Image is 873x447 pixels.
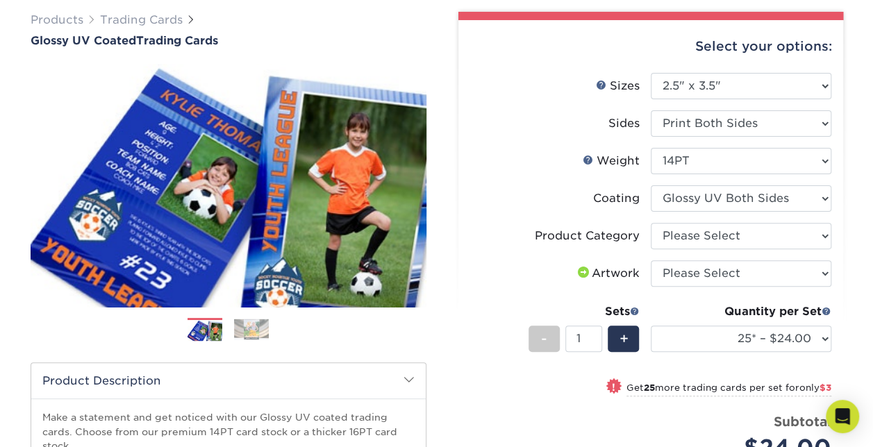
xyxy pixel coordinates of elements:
span: + [619,328,628,349]
div: Coating [593,190,640,207]
span: ! [612,380,615,394]
div: Sides [608,115,640,132]
span: only [799,382,831,393]
div: Product Category [535,228,640,244]
h1: Trading Cards [31,34,426,47]
div: Sizes [596,78,640,94]
a: Trading Cards [100,13,183,26]
a: Glossy UV CoatedTrading Cards [31,34,426,47]
span: $3 [820,382,831,393]
img: Trading Cards 02 [234,319,269,340]
div: Quantity per Set [651,303,831,320]
div: Open Intercom Messenger [826,400,859,433]
div: Sets [529,303,640,320]
div: Artwork [575,265,640,282]
span: - [541,328,547,349]
small: Get more trading cards per set for [626,382,831,396]
div: Weight [583,153,640,169]
strong: Subtotal [774,414,831,429]
img: Glossy UV Coated 01 [31,49,426,322]
h2: Product Description [31,363,426,398]
div: Select your options: [469,20,832,73]
img: Trading Cards 01 [188,319,222,343]
a: Products [31,13,83,26]
span: Glossy UV Coated [31,34,136,47]
strong: 25 [644,382,655,393]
